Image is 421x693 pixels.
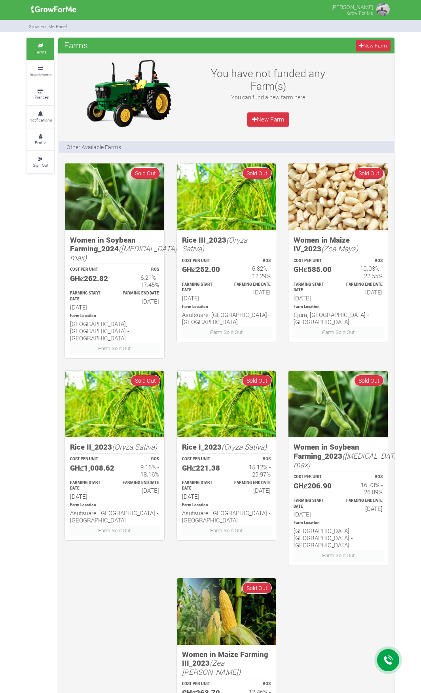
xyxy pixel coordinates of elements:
[182,258,219,264] p: COST PER UNIT
[112,442,157,452] i: (Oryza Sativa)
[294,311,383,325] h6: Ejura, [GEOGRAPHIC_DATA] - [GEOGRAPHIC_DATA]
[27,61,54,82] a: Investments
[70,502,159,508] p: Location of Farm
[205,93,331,101] p: You can fund a new farm here
[182,304,271,310] p: Location of Farm
[233,265,271,279] h6: 6.82% - 12.29%
[233,258,271,264] p: ROS
[70,463,107,473] h5: GHȼ1,008.62
[347,10,373,16] small: Grow For Me
[345,481,383,496] h6: 16.73% - 26.89%
[131,375,160,386] span: Sold Out
[121,267,159,273] p: ROS
[70,509,159,524] h6: Asutsuare, [GEOGRAPHIC_DATA] - [GEOGRAPHIC_DATA]
[121,290,159,296] p: Estimated Farming End Date
[242,582,272,594] span: Sold Out
[233,480,271,486] p: Estimated Farming End Date
[121,298,159,305] h6: [DATE]
[27,151,54,173] a: Sign Out
[294,235,383,253] h5: Women in Maize IV_2023
[70,320,159,342] h6: [GEOGRAPHIC_DATA], [GEOGRAPHIC_DATA] - [GEOGRAPHIC_DATA]
[121,463,159,478] h6: 9.15% - 18.16%
[354,375,384,386] span: Sold Out
[294,294,331,302] h6: [DATE]
[182,502,271,508] p: Location of Farm
[70,493,107,500] h6: [DATE]
[121,480,159,486] p: Estimated Farming End Date
[70,442,159,452] h5: Rice II_2023
[70,304,107,311] h6: [DATE]
[70,480,107,492] p: Estimated Farming Start Date
[294,474,331,480] p: COST PER UNIT
[294,481,331,490] h5: GHȼ206.90
[177,578,276,645] img: growforme image
[70,243,177,262] i: ([MEDICAL_DATA] max)
[233,463,271,478] h6: 15.12% - 25.97%
[233,289,271,296] h6: [DATE]
[70,267,107,273] p: COST PER UNIT
[182,480,219,492] p: Estimated Farming Start Date
[375,2,391,17] img: growforme image
[356,40,391,51] a: New Farm
[294,442,383,469] h5: Women in Soybean Farming_2023
[182,235,271,253] h5: Rice III_2023
[177,371,276,437] img: growforme image
[182,282,219,294] p: Estimated Farming Start Date
[65,163,164,230] img: growforme image
[62,37,90,53] span: Farms
[182,681,219,687] p: COST PER UNIT
[27,129,54,150] a: Profile
[294,511,331,518] h6: [DATE]
[182,265,219,274] h5: GHȼ252.00
[294,258,331,264] p: COST PER UNIT
[79,57,178,129] img: growforme image
[345,498,383,504] p: Estimated Farming End Date
[345,282,383,288] p: Estimated Farming End Date
[294,304,383,310] p: Location of Farm
[294,282,331,294] p: Estimated Farming Start Date
[354,167,384,179] span: Sold Out
[28,2,79,17] img: growforme image
[70,235,159,262] h5: Women in Soybean Farming_2024
[205,67,331,92] h3: You have not funded any Farm(s)
[182,294,219,302] h6: [DATE]
[182,235,247,254] i: (Oryza Sativa)
[182,493,219,500] h6: [DATE]
[294,265,331,274] h5: GHȼ585.00
[182,442,271,452] h5: Rice I_2023
[233,681,271,687] p: ROS
[345,258,383,264] p: ROS
[294,451,400,470] i: ([MEDICAL_DATA] max)
[242,167,272,179] span: Sold Out
[27,106,54,128] a: Notifications
[345,265,383,279] h6: 10.03% - 22.55%
[70,274,107,283] h5: GHȼ262.82
[121,274,159,288] h6: 6.21% - 17.45%
[242,375,272,386] span: Sold Out
[33,162,48,168] small: Sign Out
[131,167,160,179] span: Sold Out
[182,311,271,325] h6: Asutsuare, [GEOGRAPHIC_DATA] - [GEOGRAPHIC_DATA]
[66,143,121,151] p: Other Available Farms
[29,117,52,123] small: Notifications
[70,313,159,319] p: Location of Farm
[294,520,383,526] p: Location of Farm
[233,282,271,288] p: Estimated Farming End Date
[233,487,271,494] h6: [DATE]
[182,650,271,677] h5: Women in Maize Farming III_2023
[30,72,51,77] small: Investments
[32,94,49,100] small: Finances
[27,38,54,60] a: Farms
[332,2,373,11] p: [PERSON_NAME]
[34,49,46,55] small: Farms
[121,456,159,462] p: ROS
[177,163,276,230] img: growforme image
[345,474,383,480] p: ROS
[233,456,271,462] p: ROS
[70,290,107,302] p: Estimated Farming Start Date
[182,509,271,524] h6: Asutsuare, [GEOGRAPHIC_DATA] - [GEOGRAPHIC_DATA]
[65,371,164,437] img: growforme image
[247,112,289,127] a: New Farm
[70,456,107,462] p: COST PER UNIT
[182,456,219,462] p: COST PER UNIT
